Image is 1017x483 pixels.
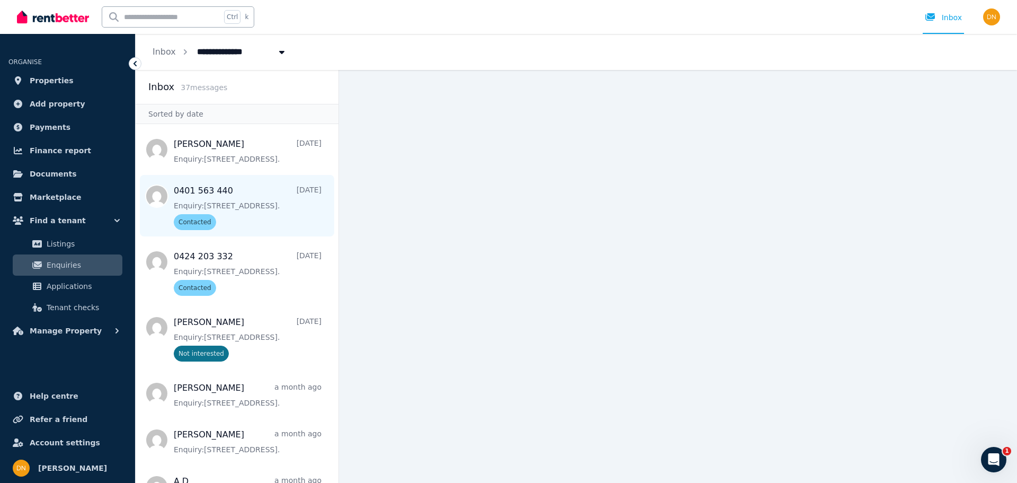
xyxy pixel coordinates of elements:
img: Deepak Narang [13,460,30,477]
a: Applications [13,276,122,297]
a: Account settings [8,432,127,453]
span: Add property [30,98,85,110]
nav: Message list [136,124,338,483]
span: Listings [47,238,118,250]
a: Enquiries [13,254,122,276]
h2: Inbox [148,80,174,94]
a: Listings [13,233,122,254]
a: Add property [8,93,127,115]
div: Inbox [925,12,962,23]
span: Finance report [30,144,91,157]
span: 37 message s [181,83,227,92]
span: k [245,13,248,21]
span: Ctrl [224,10,240,24]
a: Refer a friend [8,409,127,430]
a: Inbox [153,47,176,57]
span: 1 [1003,447,1011,455]
a: Tenant checks [13,297,122,318]
span: Tenant checks [47,301,118,314]
span: [PERSON_NAME] [38,462,107,475]
img: Deepak Narang [983,8,1000,25]
a: Marketplace [8,187,127,208]
div: Sorted by date [136,104,338,124]
span: Applications [47,280,118,293]
a: Finance report [8,140,127,161]
span: Marketplace [30,191,81,204]
a: Documents [8,163,127,185]
span: Manage Property [30,324,102,337]
span: Payments [30,121,70,134]
button: Find a tenant [8,210,127,231]
a: [PERSON_NAME]a month agoEnquiry:[STREET_ADDRESS]. [174,428,322,455]
a: [PERSON_NAME]a month agoEnquiry:[STREET_ADDRESS]. [174,382,322,408]
span: ORGANISE [8,58,42,66]
a: Help centre [8,385,127,407]
span: Documents [30,168,77,180]
span: Find a tenant [30,214,86,227]
a: [PERSON_NAME][DATE]Enquiry:[STREET_ADDRESS]. [174,138,322,164]
nav: Breadcrumb [136,34,304,70]
button: Manage Property [8,320,127,341]
a: 0401 563 440[DATE]Enquiry:[STREET_ADDRESS].Contacted [174,185,322,230]
a: [PERSON_NAME][DATE]Enquiry:[STREET_ADDRESS].Not interested [174,316,322,362]
span: Properties [30,74,74,87]
span: Enquiries [47,259,118,271]
span: Refer a friend [30,413,87,426]
a: Properties [8,70,127,91]
a: 0424 203 332[DATE]Enquiry:[STREET_ADDRESS].Contacted [174,250,322,296]
span: Account settings [30,436,100,449]
a: Payments [8,117,127,138]
iframe: Intercom live chat [981,447,1006,472]
img: RentBetter [17,9,89,25]
span: Help centre [30,390,78,402]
